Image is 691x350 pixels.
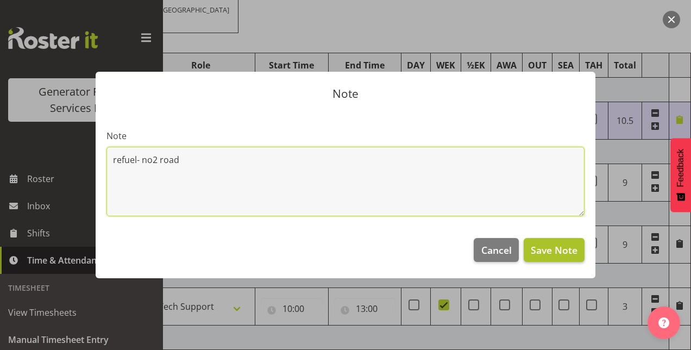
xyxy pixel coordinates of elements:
[676,149,686,187] span: Feedback
[670,138,691,212] button: Feedback - Show survey
[106,129,585,142] label: Note
[658,317,669,328] img: help-xxl-2.png
[531,243,577,257] span: Save Note
[474,238,518,262] button: Cancel
[481,243,512,257] span: Cancel
[106,88,585,99] p: Note
[524,238,585,262] button: Save Note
